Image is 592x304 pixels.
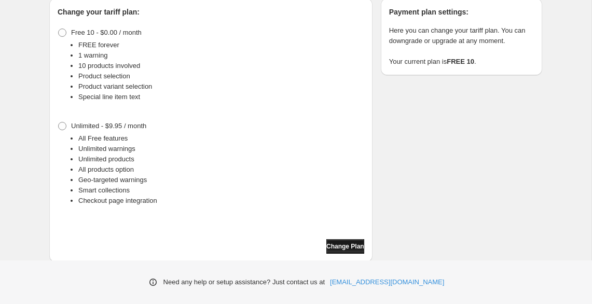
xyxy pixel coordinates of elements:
p: Your current plan is . [389,57,534,67]
strong: FREE 10 [447,58,474,65]
li: Product selection [78,71,364,81]
li: Unlimited warnings [78,144,364,154]
li: Unlimited products [78,154,364,164]
li: 1 warning [78,50,364,61]
p: Here you can change your tariff plan. You can downgrade or upgrade at any moment. [389,25,534,46]
li: Product variant selection [78,81,364,92]
li: 10 products involved [78,61,364,71]
button: Change Plan [326,239,364,254]
li: All Free features [78,133,364,144]
li: All products option [78,164,364,175]
li: Special line item text [78,92,364,102]
span: Free 10 - $0.00 / month [71,29,142,36]
span: Change Plan [326,242,364,251]
span: Unlimited - $9.95 / month [71,122,146,130]
a: [EMAIL_ADDRESS][DOMAIN_NAME] [330,277,444,287]
li: FREE forever [78,40,364,50]
li: Geo-targeted warnings [78,175,364,185]
li: Smart collections [78,185,364,196]
h2: Payment plan settings: [389,7,534,17]
h2: Change your tariff plan: [58,7,364,17]
li: Checkout page integration [78,196,364,206]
